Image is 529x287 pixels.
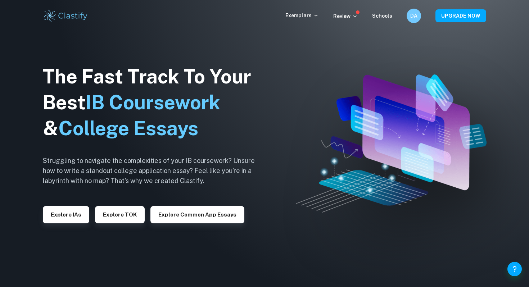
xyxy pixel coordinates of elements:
p: Review [333,12,358,20]
h6: DA [410,12,418,20]
h1: The Fast Track To Your Best & [43,64,266,141]
a: Explore IAs [43,211,89,218]
h6: Struggling to navigate the complexities of your IB coursework? Unsure how to write a standout col... [43,156,266,186]
span: IB Coursework [86,91,220,114]
p: Exemplars [285,12,319,19]
a: Schools [372,13,392,19]
button: DA [407,9,421,23]
a: Explore Common App essays [150,211,244,218]
button: UPGRADE NOW [435,9,486,22]
button: Explore TOK [95,206,145,223]
button: Explore IAs [43,206,89,223]
span: College Essays [58,117,198,140]
button: Help and Feedback [507,262,522,276]
img: Clastify hero [296,74,487,212]
button: Explore Common App essays [150,206,244,223]
img: Clastify logo [43,9,89,23]
a: Explore TOK [95,211,145,218]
